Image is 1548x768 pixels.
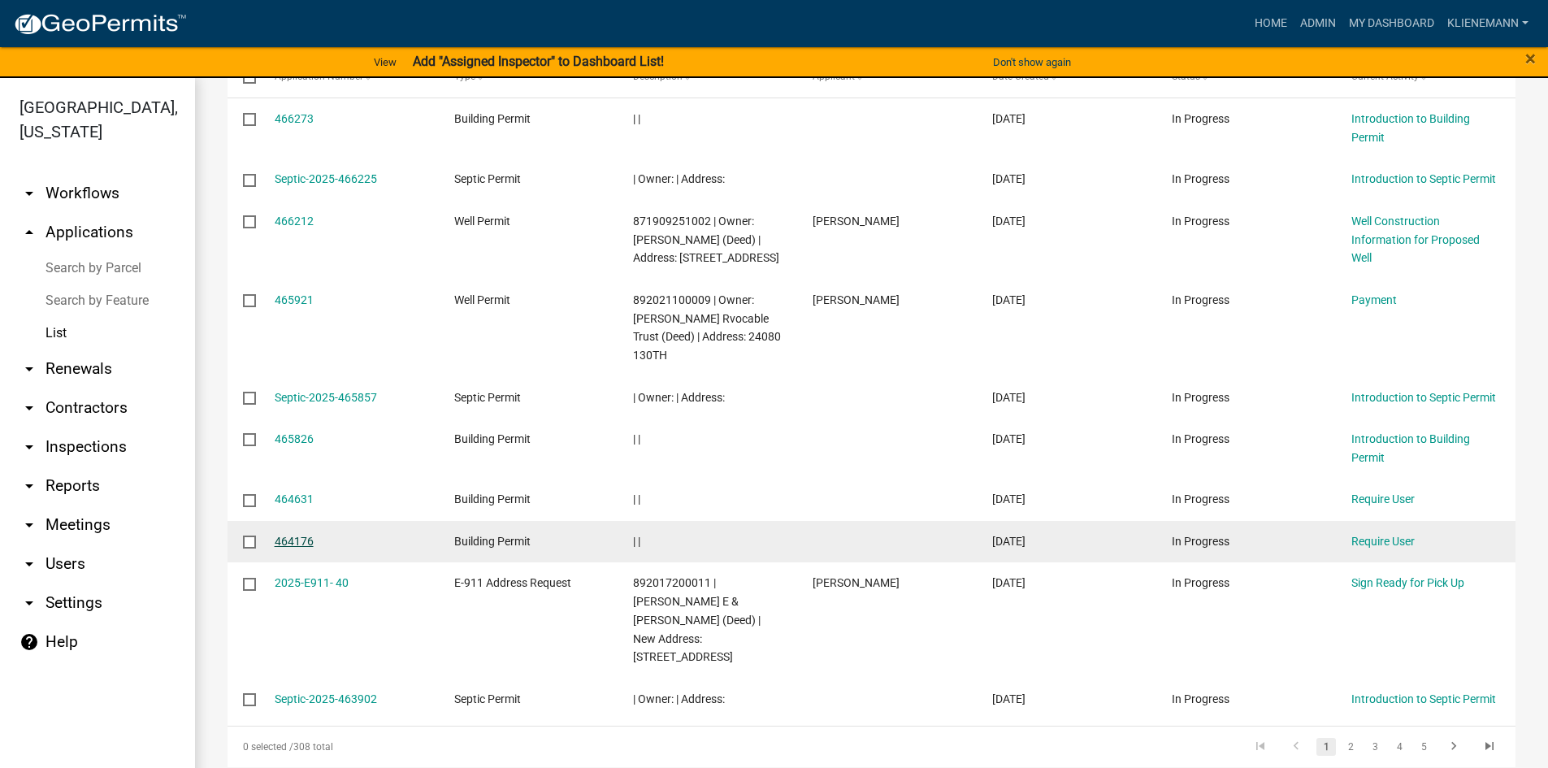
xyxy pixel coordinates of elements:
span: 08/19/2025 [992,432,1025,445]
a: 1 [1316,738,1336,756]
a: Require User [1351,535,1415,548]
a: Introduction to Building Permit [1351,112,1470,144]
a: Home [1248,8,1294,39]
span: | | [633,112,640,125]
i: arrow_drop_down [20,398,39,418]
a: Septic-2025-465857 [275,391,377,404]
a: 464176 [275,535,314,548]
span: × [1525,47,1536,70]
a: 465921 [275,293,314,306]
a: My Dashboard [1342,8,1441,39]
i: help [20,632,39,652]
a: 464631 [275,492,314,505]
span: | Owner: | Address: [633,692,725,705]
button: Don't show again [986,49,1078,76]
a: Admin [1294,8,1342,39]
span: 08/19/2025 [992,391,1025,404]
span: Kendall Lienemann [813,293,900,306]
i: arrow_drop_down [20,359,39,379]
div: 308 total [228,727,736,767]
span: Kendall Lienemann [813,215,900,228]
span: 08/14/2025 [992,576,1025,589]
i: arrow_drop_down [20,593,39,613]
span: | | [633,535,640,548]
a: 4 [1390,738,1409,756]
i: arrow_drop_down [20,437,39,457]
a: klienemann [1441,8,1535,39]
span: Building Permit [454,535,531,548]
span: Septic Permit [454,391,521,404]
span: Well Permit [454,215,510,228]
li: page 3 [1363,733,1387,761]
a: go to previous page [1281,738,1312,756]
span: 08/19/2025 [992,172,1025,185]
span: Lori Kohart [813,576,900,589]
a: 2 [1341,738,1360,756]
li: page 4 [1387,733,1411,761]
span: 08/15/2025 [992,492,1025,505]
span: Building Permit [454,432,531,445]
a: Introduction to Septic Permit [1351,172,1496,185]
span: Septic Permit [454,172,521,185]
span: 08/19/2025 [992,112,1025,125]
span: In Progress [1172,391,1229,404]
span: E-911 Address Request [454,576,571,589]
strong: Add "Assigned Inspector" to Dashboard List! [413,54,664,69]
a: go to first page [1245,738,1276,756]
a: Introduction to Septic Permit [1351,391,1496,404]
a: 466212 [275,215,314,228]
span: 0 selected / [243,741,293,753]
span: In Progress [1172,692,1229,705]
a: Septic-2025-466225 [275,172,377,185]
a: View [367,49,403,76]
span: Building Permit [454,112,531,125]
a: 465826 [275,432,314,445]
i: arrow_drop_down [20,476,39,496]
span: Well Permit [454,293,510,306]
a: Introduction to Septic Permit [1351,692,1496,705]
span: 892017200011 | Aldinger, Douglas E & Joanne K (Deed) | New Address: 12053 MM Ave [633,576,761,663]
a: 466273 [275,112,314,125]
span: In Progress [1172,215,1229,228]
span: | | [633,432,640,445]
span: In Progress [1172,535,1229,548]
span: In Progress [1172,576,1229,589]
span: Building Permit [454,492,531,505]
span: Septic Permit [454,692,521,705]
li: page 1 [1314,733,1338,761]
a: Septic-2025-463902 [275,692,377,705]
span: | Owner: | Address: [633,391,725,404]
button: Close [1525,49,1536,68]
i: arrow_drop_down [20,554,39,574]
i: arrow_drop_up [20,223,39,242]
a: go to next page [1438,738,1469,756]
span: 871909251002 | Owner: Sizemore, Randy (Deed) | Address: 32563 STATE HIGHWAY 175 [633,215,779,265]
li: page 5 [1411,733,1436,761]
span: 892021100009 | Owner: Molly McDowell-Schipper Rvocable Trust (Deed) | Address: 24080 130TH [633,293,781,362]
span: 08/14/2025 [992,692,1025,705]
a: 2025-E911- 40 [275,576,349,589]
span: In Progress [1172,432,1229,445]
a: Payment [1351,293,1397,306]
span: In Progress [1172,293,1229,306]
a: 3 [1365,738,1385,756]
a: Well Construction Information for Proposed Well [1351,215,1480,265]
span: | Owner: | Address: [633,172,725,185]
a: go to last page [1474,738,1505,756]
span: In Progress [1172,112,1229,125]
a: Introduction to Building Permit [1351,432,1470,464]
span: In Progress [1172,172,1229,185]
a: Require User [1351,492,1415,505]
span: 08/14/2025 [992,535,1025,548]
li: page 2 [1338,733,1363,761]
i: arrow_drop_down [20,184,39,203]
span: 08/19/2025 [992,293,1025,306]
i: arrow_drop_down [20,515,39,535]
a: Sign Ready for Pick Up [1351,576,1464,589]
span: | | [633,492,640,505]
span: In Progress [1172,492,1229,505]
a: 5 [1414,738,1433,756]
span: 08/19/2025 [992,215,1025,228]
